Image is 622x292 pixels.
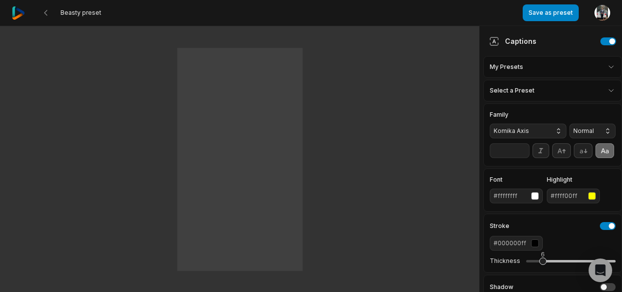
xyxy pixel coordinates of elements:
[60,9,101,17] span: Beasty preset
[523,4,579,21] button: Save as preset
[483,56,622,78] div: My Presets
[547,177,600,183] label: Highlight
[490,189,543,203] button: #ffffffff
[489,36,536,46] div: Captions
[490,257,520,265] label: Thickness
[490,284,513,290] h4: Shadow
[483,80,622,101] div: Select a Preset
[490,236,543,251] button: #000000ff
[541,250,545,259] div: 6
[573,127,596,135] span: Normal
[490,124,566,138] button: Komika Axis
[490,177,543,183] label: Font
[494,192,527,200] div: #ffffffff
[490,112,566,118] label: Family
[12,6,25,20] img: reap
[490,223,509,229] h4: Stroke
[589,259,612,282] div: Open Intercom Messenger
[547,189,600,203] button: #ffff00ff
[494,239,527,248] div: #000000ff
[569,124,616,138] button: Normal
[494,127,547,135] span: Komika Axis
[551,192,584,200] div: #ffff00ff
